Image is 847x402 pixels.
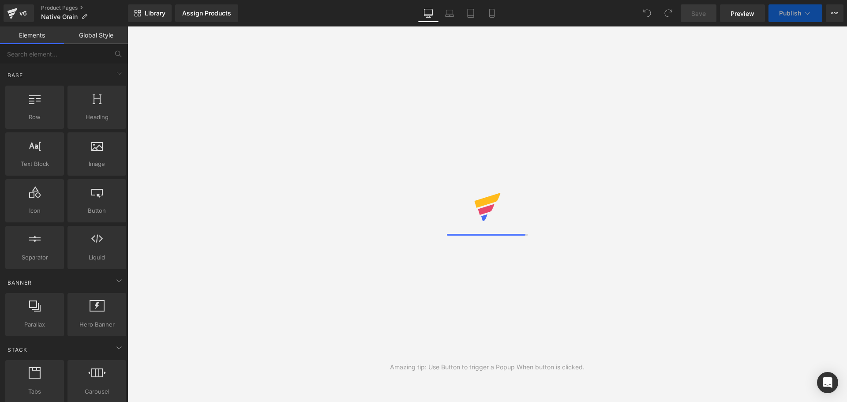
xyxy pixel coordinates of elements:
a: Tablet [460,4,481,22]
a: New Library [128,4,172,22]
button: More [826,4,843,22]
span: Carousel [70,387,124,396]
button: Publish [768,4,822,22]
button: Redo [660,4,677,22]
a: Preview [720,4,765,22]
span: Tabs [8,387,61,396]
span: Base [7,71,24,79]
div: Amazing tip: Use Button to trigger a Popup When button is clicked. [390,362,585,372]
span: Stack [7,346,28,354]
span: Publish [779,10,801,17]
span: Image [70,159,124,169]
span: Parallax [8,320,61,329]
button: Undo [638,4,656,22]
a: Product Pages [41,4,128,11]
span: Text Block [8,159,61,169]
span: Heading [70,113,124,122]
span: Preview [731,9,754,18]
div: v6 [18,8,29,19]
a: Mobile [481,4,502,22]
span: Library [145,9,165,17]
span: Banner [7,278,33,287]
span: Native Grain [41,13,78,20]
a: v6 [4,4,34,22]
span: Liquid [70,253,124,262]
div: Open Intercom Messenger [817,372,838,393]
span: Button [70,206,124,215]
span: Row [8,113,61,122]
span: Separator [8,253,61,262]
span: Hero Banner [70,320,124,329]
a: Desktop [418,4,439,22]
a: Laptop [439,4,460,22]
span: Icon [8,206,61,215]
a: Global Style [64,26,128,44]
span: Save [691,9,706,18]
div: Assign Products [182,10,231,17]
